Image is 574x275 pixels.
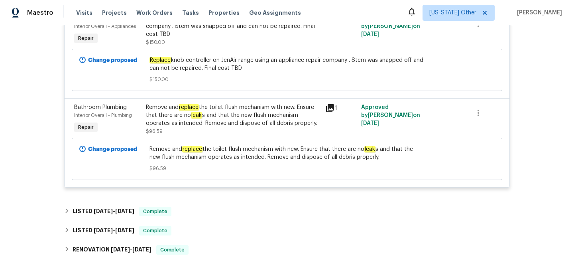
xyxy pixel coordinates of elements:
[76,9,92,17] span: Visits
[27,9,53,17] span: Maestro
[361,32,379,37] span: [DATE]
[182,10,199,16] span: Tasks
[115,228,134,233] span: [DATE]
[157,246,188,254] span: Complete
[94,208,113,214] span: [DATE]
[208,9,240,17] span: Properties
[74,24,136,29] span: Interior Overall - Appliances
[364,146,375,152] em: leak
[62,202,512,221] div: LISTED [DATE]-[DATE]Complete
[182,146,202,152] em: replace
[74,113,132,118] span: Interior Overall - Plumbing
[74,105,127,110] span: Bathroom Plumbing
[149,56,425,72] span: knob controller on JenAir range using an appliance repair company . Stem was snapped off and can ...
[149,57,171,63] em: Replace
[75,123,97,131] span: Repair
[249,9,301,17] span: Geo Assignments
[94,228,113,233] span: [DATE]
[75,34,97,42] span: Repair
[94,208,134,214] span: -
[325,103,356,113] div: 1
[179,104,199,111] em: replace
[149,145,425,161] span: Remove and the toilet flush mechanism with new. Ensure that there are no s and that the new flush...
[146,40,165,45] span: $150.00
[73,245,151,255] h6: RENOVATION
[132,247,151,252] span: [DATE]
[429,9,476,17] span: [US_STATE] Other
[94,228,134,233] span: -
[140,227,171,235] span: Complete
[73,207,134,216] h6: LISTED
[102,9,127,17] span: Projects
[361,121,379,126] span: [DATE]
[146,103,320,127] div: Remove and the toilet flush mechanism with new. Ensure that there are no s and that the new flush...
[361,16,420,37] span: Approved by [PERSON_NAME] on
[111,247,130,252] span: [DATE]
[73,226,134,235] h6: LISTED
[140,208,171,216] span: Complete
[361,105,420,126] span: Approved by [PERSON_NAME] on
[149,164,425,172] span: $96.59
[146,129,163,134] span: $96.59
[149,75,425,83] span: $150.00
[146,14,320,38] div: knob controller on JenAir range using an appliance repair company . Stem was snapped off and can ...
[136,9,173,17] span: Work Orders
[514,9,562,17] span: [PERSON_NAME]
[62,240,512,259] div: RENOVATION [DATE]-[DATE]Complete
[115,208,134,214] span: [DATE]
[62,221,512,240] div: LISTED [DATE]-[DATE]Complete
[191,112,202,119] em: leak
[88,57,137,63] b: Change proposed
[111,247,151,252] span: -
[88,146,137,152] b: Change proposed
